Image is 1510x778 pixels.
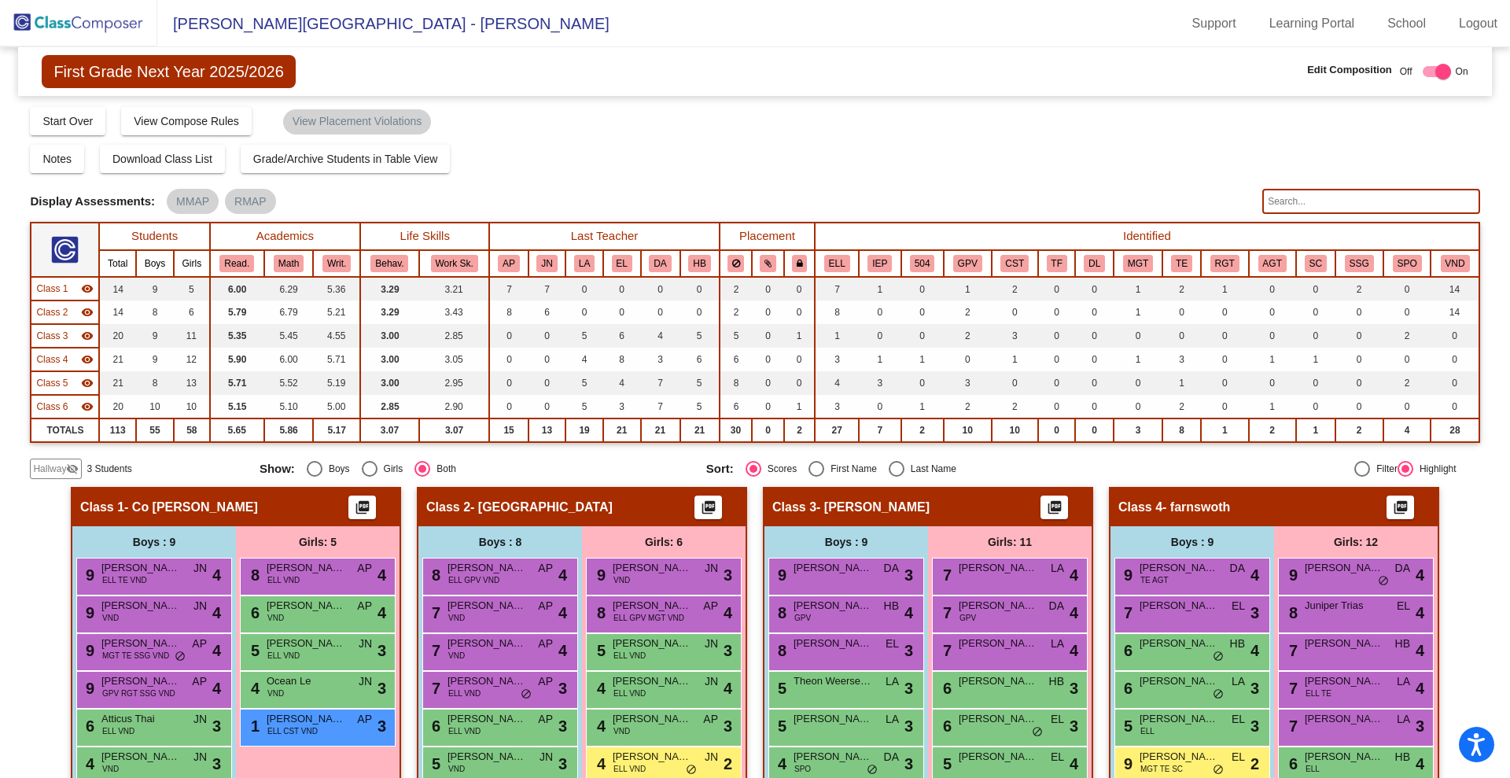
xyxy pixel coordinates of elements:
td: 1 [1249,348,1296,371]
td: 0 [1335,371,1383,395]
td: 2 [1335,277,1383,301]
td: 0 [752,277,784,301]
td: 5 [174,277,210,301]
button: Read. [219,255,254,272]
mat-icon: visibility [81,377,94,389]
td: 0 [680,277,720,301]
td: 2 [1383,324,1431,348]
button: 504 [910,255,935,272]
mat-chip: MMAP [167,189,219,214]
span: Display Assessments: [30,194,155,208]
td: 2 [1162,395,1200,418]
button: Print Students Details [694,496,722,519]
td: 12 [174,348,210,371]
span: [PERSON_NAME][GEOGRAPHIC_DATA] - [PERSON_NAME] [157,11,610,36]
button: Behav. [370,255,408,272]
td: 0 [859,395,900,418]
td: 0 [1335,395,1383,418]
td: 7 [489,277,528,301]
td: 0 [1075,348,1113,371]
th: Boys [136,250,174,277]
button: Print Students Details [1387,496,1414,519]
button: SSG [1345,255,1374,272]
button: HB [688,255,710,272]
button: SPO [1393,255,1422,272]
td: 5.36 [313,277,360,301]
th: GT in ALL areas (Math, Sci, S.S. Rdg,) [1249,250,1296,277]
td: 21 [99,371,135,395]
td: 3 [603,395,641,418]
button: JN [536,255,557,272]
td: 7 [641,395,680,418]
mat-icon: picture_as_pdf [353,500,372,522]
td: 0 [603,277,641,301]
td: 0 [680,301,720,324]
button: DL [1084,255,1105,272]
span: Class 4 [36,352,68,367]
td: 3.29 [360,277,419,301]
td: 0 [565,301,603,324]
td: 0 [1075,301,1113,324]
td: 0 [1201,395,1249,418]
th: Last Teacher [489,223,719,250]
td: 1 [1201,277,1249,301]
th: English Language Learner [815,250,859,277]
td: 21 [99,348,135,371]
button: GPV [953,255,982,272]
td: 5.71 [210,371,264,395]
button: DA [649,255,671,272]
td: 3.21 [419,277,490,301]
td: 7 [815,277,859,301]
th: Gifted and Talented in Reading [1201,250,1249,277]
td: Hidden teacher - Skalaban [31,301,99,324]
td: 14 [1431,277,1479,301]
button: Start Over [30,107,105,135]
span: On [1456,65,1468,79]
button: Print Students Details [1040,496,1068,519]
td: 0 [992,371,1038,395]
th: Placement [720,223,816,250]
td: 0 [752,371,784,395]
th: Identified [815,223,1479,250]
td: 7 [528,277,566,301]
td: 5.15 [210,395,264,418]
td: 6.00 [264,348,314,371]
button: LA [574,255,595,272]
td: 1 [815,324,859,348]
td: 5.19 [313,371,360,395]
button: Print Students Details [348,496,376,519]
td: 2 [992,395,1038,418]
button: TF [1047,255,1067,272]
td: 3.00 [360,348,419,371]
td: 3 [815,395,859,418]
th: Andrea Pearson [489,250,528,277]
td: 6 [680,348,720,371]
td: 5 [720,324,753,348]
td: 8 [136,301,174,324]
td: 0 [901,324,944,348]
td: 10 [174,395,210,418]
td: Hidden teacher - Farris [31,324,99,348]
th: Laura Alvarado [565,250,603,277]
th: Good Parent Volunteer [944,250,992,277]
td: 6 [720,348,753,371]
span: View Compose Rules [134,115,239,127]
th: Girls [174,250,210,277]
td: 1 [1114,301,1163,324]
td: 0 [901,371,944,395]
td: 9 [136,324,174,348]
a: Learning Portal [1257,11,1368,36]
td: Hidden teacher - Garcia [31,395,99,418]
td: 4 [641,324,680,348]
button: MGT [1123,255,1153,272]
td: 1 [1114,277,1163,301]
td: 0 [1431,324,1479,348]
td: 1 [784,395,815,418]
td: 4.55 [313,324,360,348]
th: VNDL Program [1431,250,1479,277]
td: 8 [720,371,753,395]
td: 0 [1431,371,1479,395]
td: 0 [901,277,944,301]
td: 0 [1296,395,1335,418]
td: 0 [901,301,944,324]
